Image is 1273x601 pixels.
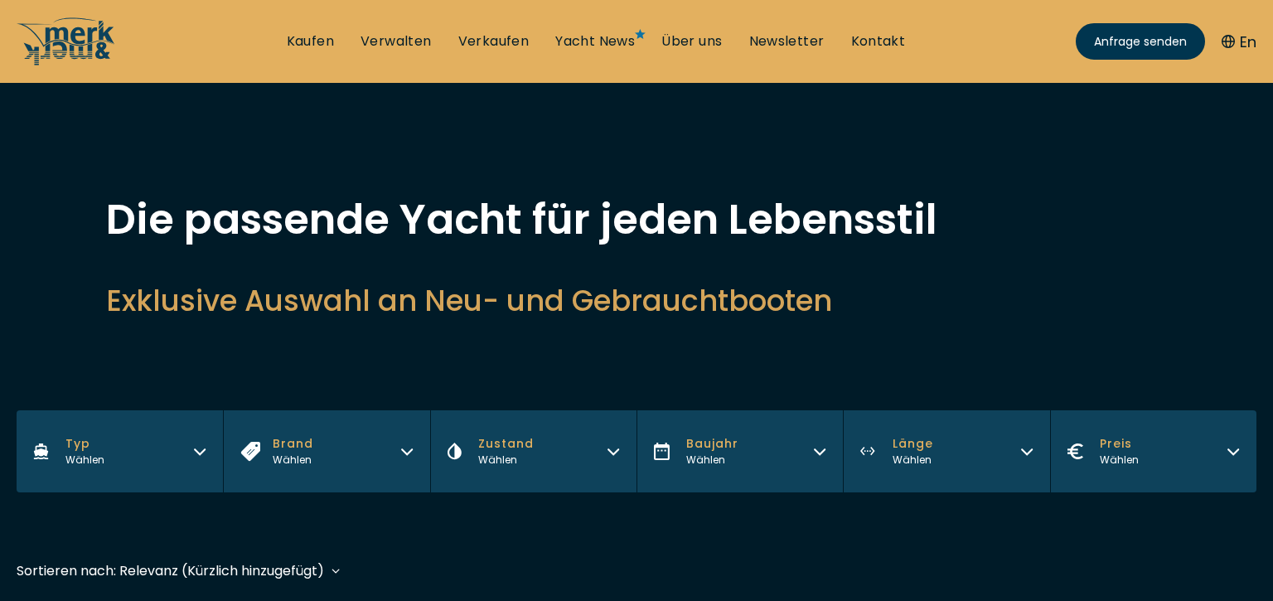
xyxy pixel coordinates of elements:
[273,453,313,468] div: Wählen
[106,280,1167,321] h2: Exklusive Auswahl an Neu- und Gebrauchtbooten
[686,435,738,453] span: Baujahr
[661,32,722,51] a: Über uns
[1094,33,1187,51] span: Anfrage senden
[893,453,933,468] div: Wählen
[1222,31,1256,53] button: En
[17,560,324,581] div: Sortieren nach: Relevanz (Kürzlich hinzugefügt)
[478,453,534,468] div: Wählen
[287,32,334,51] a: Kaufen
[1050,410,1256,492] button: PreisWählen
[458,32,530,51] a: Verkaufen
[686,453,738,468] div: Wählen
[1076,23,1205,60] a: Anfrage senden
[106,199,1167,240] h1: Die passende Yacht für jeden Lebensstil
[636,410,843,492] button: BaujahrWählen
[17,410,223,492] button: TypWählen
[1100,453,1139,468] div: Wählen
[478,435,534,453] span: Zustand
[893,435,933,453] span: Länge
[65,435,104,453] span: Typ
[273,435,313,453] span: Brand
[555,32,635,51] a: Yacht News
[430,410,636,492] button: ZustandWählen
[361,32,432,51] a: Verwalten
[1100,435,1139,453] span: Preis
[749,32,825,51] a: Newsletter
[851,32,906,51] a: Kontakt
[843,410,1049,492] button: LängeWählen
[65,453,104,468] div: Wählen
[223,410,429,492] button: BrandWählen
